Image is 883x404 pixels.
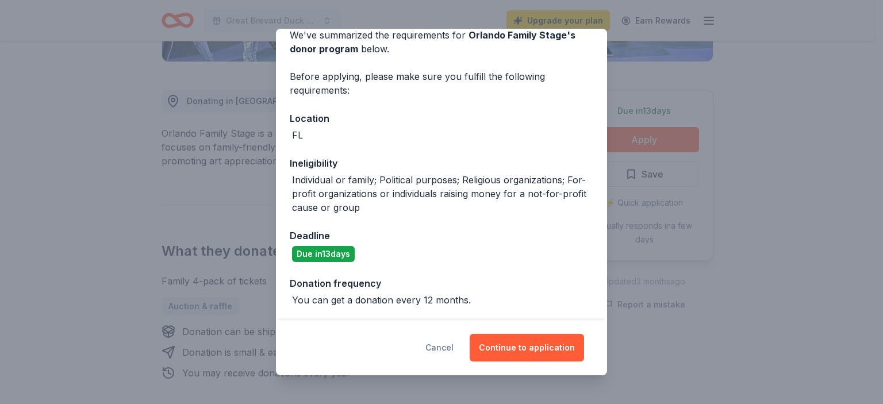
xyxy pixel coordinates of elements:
div: Location [290,111,593,126]
div: We've summarized the requirements for below. [290,28,593,56]
div: Before applying, please make sure you fulfill the following requirements: [290,70,593,97]
div: Ineligibility [290,156,593,171]
div: FL [292,128,303,142]
div: You can get a donation every 12 months. [292,293,471,307]
div: Deadline [290,228,593,243]
div: Donation frequency [290,276,593,291]
button: Cancel [425,334,454,361]
div: Individual or family; Political purposes; Religious organizations; For-profit organizations or in... [292,173,593,214]
div: Due in 13 days [292,246,355,262]
button: Continue to application [470,334,584,361]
